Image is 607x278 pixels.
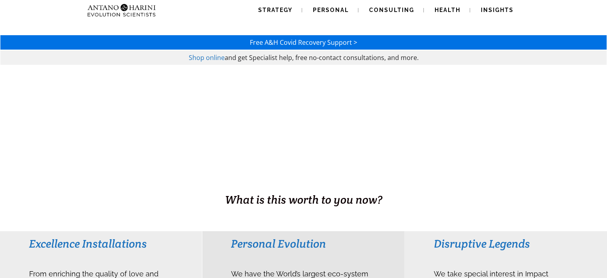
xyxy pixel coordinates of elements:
[435,7,461,13] span: Health
[369,7,414,13] span: Consulting
[189,53,225,62] a: Shop online
[225,53,419,62] span: and get Specialist help, free no-contact consultations, and more.
[434,236,578,251] h3: Disruptive Legends
[29,236,173,251] h3: Excellence Installations
[231,236,375,251] h3: Personal Evolution
[1,175,606,192] h1: BUSINESS. HEALTH. Family. Legacy
[258,7,293,13] span: Strategy
[250,38,357,47] a: Free A&H Covid Recovery Support >
[481,7,514,13] span: Insights
[313,7,349,13] span: Personal
[225,192,382,207] span: What is this worth to you now?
